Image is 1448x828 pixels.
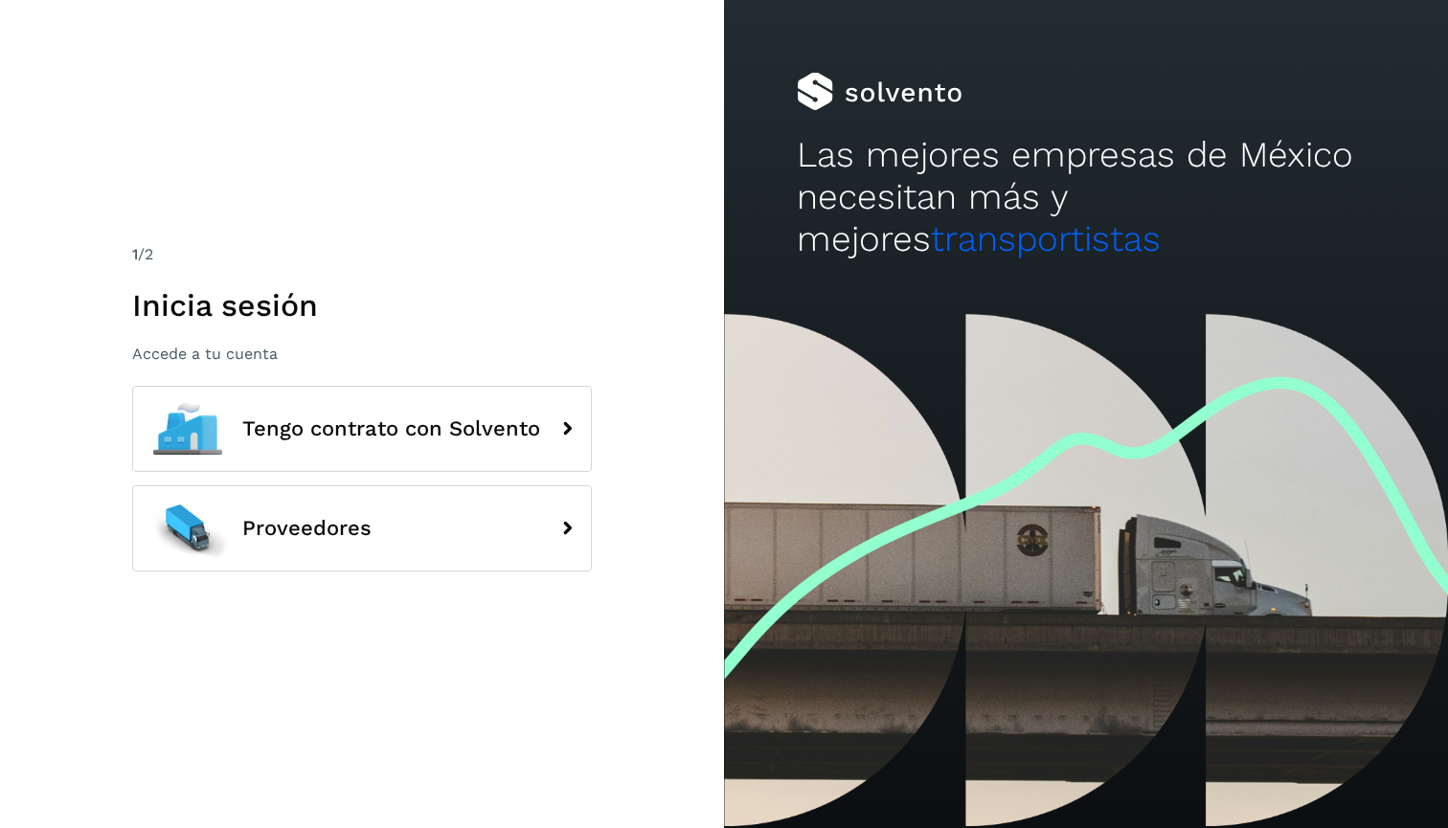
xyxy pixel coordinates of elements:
h2: Las mejores empresas de México necesitan más y mejores [797,134,1376,261]
span: 1 [132,245,138,263]
span: transportistas [931,218,1161,259]
div: /2 [132,243,592,266]
p: Accede a tu cuenta [132,345,592,363]
button: Tengo contrato con Solvento [132,386,592,472]
button: Proveedores [132,485,592,571]
h1: Inicia sesión [132,287,592,324]
span: Tengo contrato con Solvento [242,417,540,440]
span: Proveedores [242,517,372,540]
